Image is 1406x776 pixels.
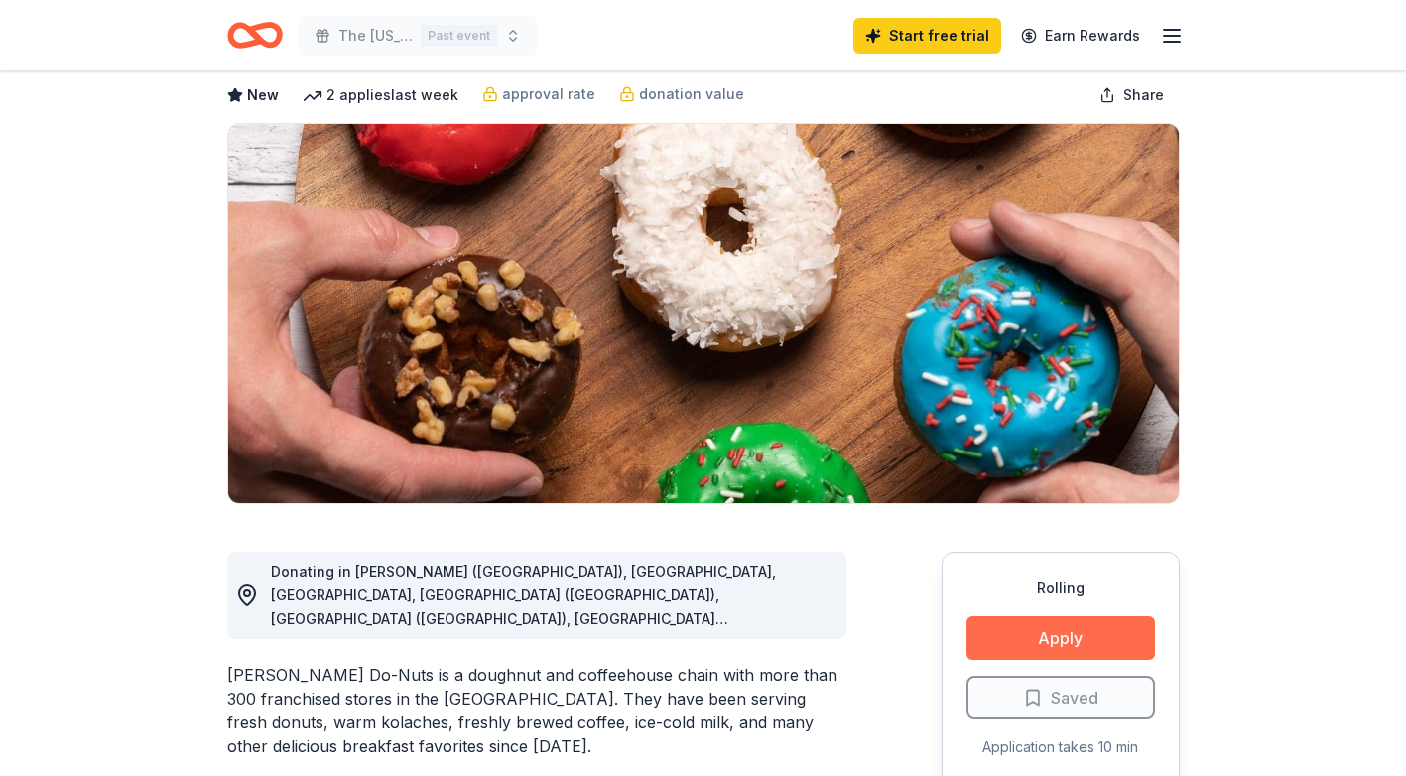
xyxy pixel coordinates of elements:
[502,82,595,106] span: approval rate
[271,563,776,722] span: Donating in [PERSON_NAME] ([GEOGRAPHIC_DATA]), [GEOGRAPHIC_DATA], [GEOGRAPHIC_DATA], [GEOGRAPHIC_...
[966,577,1155,600] div: Rolling
[338,24,413,48] span: The [US_STATE] Ballet at [GEOGRAPHIC_DATA] presents the 9th Annual Nutcracker Golf Classic
[966,676,1155,719] button: Saved
[482,82,595,106] a: approval rate
[619,82,744,106] a: donation value
[966,735,1155,759] div: Application takes 10 min
[227,12,283,59] a: Home
[227,663,846,758] div: [PERSON_NAME] Do-Nuts is a doughnut and coffeehouse chain with more than 300 franchised stores in...
[639,82,744,106] span: donation value
[228,124,1179,503] img: Image for Shipley Do-Nuts
[421,25,497,47] div: Past event
[1009,18,1152,54] a: Earn Rewards
[1051,685,1098,711] span: Saved
[299,16,537,56] button: The [US_STATE] Ballet at [GEOGRAPHIC_DATA] presents the 9th Annual Nutcracker Golf ClassicPast event
[853,18,1001,54] a: Start free trial
[1123,83,1164,107] span: Share
[1084,75,1180,115] button: Share
[303,83,458,107] div: 2 applies last week
[966,616,1155,660] button: Apply
[247,83,279,107] span: New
